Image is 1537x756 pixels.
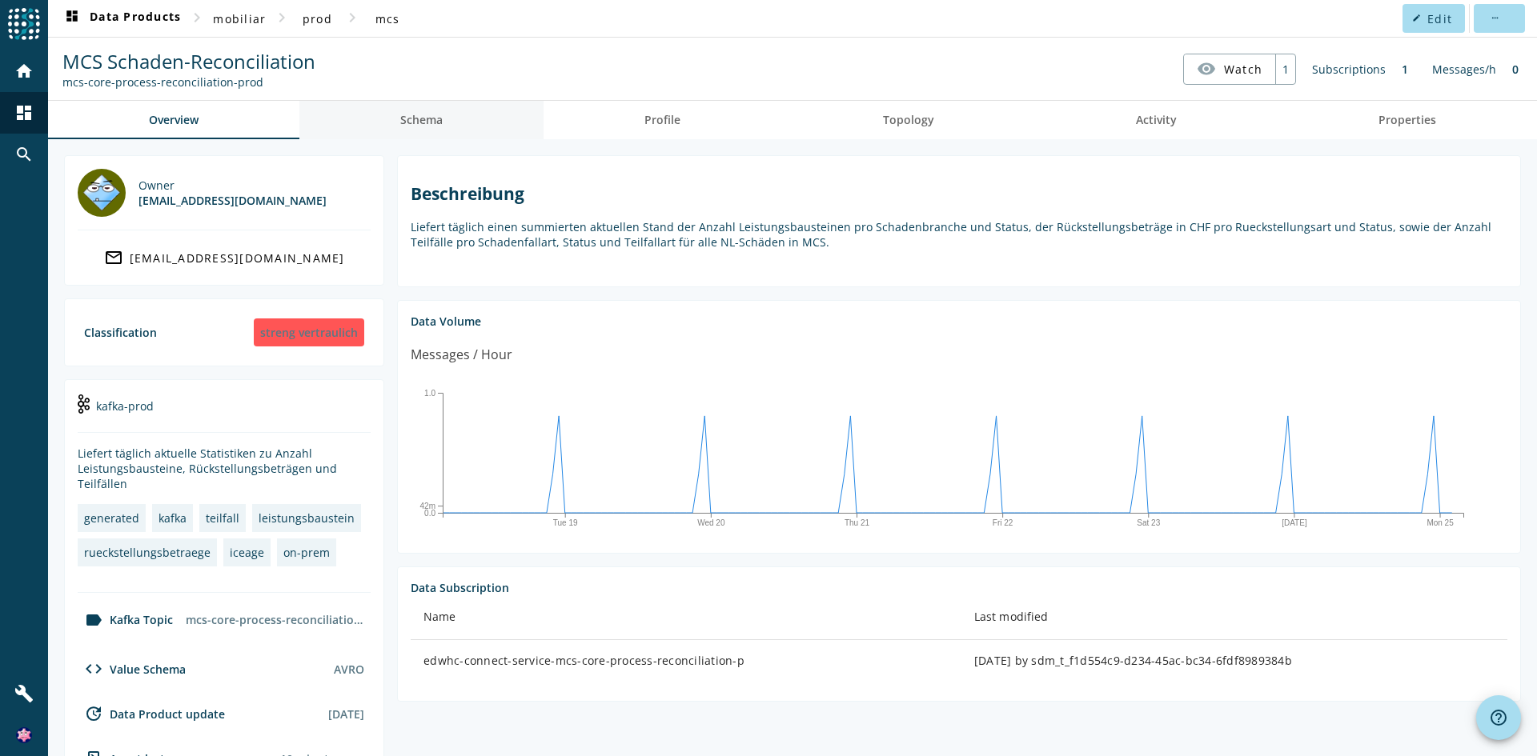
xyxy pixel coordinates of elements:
text: Thu 21 [845,518,870,527]
div: leistungsbaustein [259,510,355,526]
span: Activity [1136,114,1177,126]
span: prod [303,11,332,26]
div: Data Volume [411,314,1507,329]
span: mobiliar [213,11,266,26]
mat-icon: chevron_right [187,8,207,27]
mat-icon: chevron_right [343,8,362,27]
mat-icon: dashboard [62,9,82,28]
span: Watch [1224,55,1262,83]
mat-icon: update [84,704,103,723]
h2: Beschreibung [411,182,1507,205]
div: Liefert täglich aktuelle Statistiken zu Anzahl Leistungsbausteine, Rückstellungsbeträgen und Teil... [78,446,371,491]
div: Messages/h [1424,54,1504,85]
div: iceage [230,545,264,560]
div: [EMAIL_ADDRESS][DOMAIN_NAME] [130,250,345,266]
th: Last modified [961,595,1507,640]
div: Value Schema [78,659,186,678]
span: Data Products [62,9,181,28]
mat-icon: edit [1412,14,1421,22]
mat-icon: more_horiz [1490,14,1499,22]
text: Mon 25 [1427,518,1454,527]
div: rueckstellungsbetraege [84,545,211,560]
div: Data Product update [78,704,225,723]
text: 0.0 [424,509,435,518]
div: Messages / Hour [411,345,512,365]
div: 1 [1394,54,1416,85]
button: mcs [362,4,413,33]
span: Properties [1378,114,1436,126]
mat-icon: build [14,684,34,703]
mat-icon: help_outline [1489,708,1508,727]
div: edwhc-connect-service-mcs-core-process-reconciliation-p [423,653,949,669]
div: AVRO [334,662,364,677]
div: 1 [1275,54,1295,84]
mat-icon: search [14,145,34,164]
div: mcs-core-process-reconciliation-prod [179,606,371,634]
mat-icon: home [14,62,34,81]
span: mcs [375,11,400,26]
th: Name [411,595,961,640]
text: Fri 22 [993,518,1013,527]
mat-icon: code [84,659,103,678]
div: Subscriptions [1304,54,1394,85]
mat-icon: chevron_right [272,8,291,27]
span: Schema [400,114,443,126]
text: [DATE] [1282,518,1307,527]
button: Edit [1403,4,1465,33]
text: Wed 20 [697,518,725,527]
mat-icon: label [84,610,103,630]
img: kafka-prod [78,394,90,414]
span: Profile [644,114,680,126]
button: mobiliar [207,4,272,33]
div: Kafka Topic: mcs-core-process-reconciliation-prod [62,74,315,90]
img: iceage@mobi.ch [78,169,126,217]
button: prod [291,4,343,33]
div: Classification [84,325,157,340]
text: 1.0 [424,389,435,398]
button: Data Products [56,4,187,33]
a: [EMAIL_ADDRESS][DOMAIN_NAME] [78,243,371,272]
div: on-prem [283,545,330,560]
span: Edit [1427,11,1452,26]
div: generated [84,510,139,526]
div: kafka-prod [78,393,371,433]
div: 0 [1504,54,1527,85]
img: spoud-logo.svg [8,8,40,40]
div: kafka [159,510,187,526]
span: Overview [149,114,199,126]
div: [DATE] [328,706,364,722]
div: streng vertraulich [254,318,364,346]
button: Watch [1184,54,1275,83]
td: [DATE] by sdm_t_f1d554c9-d234-45ac-bc34-6fdf8989384b [961,640,1507,682]
img: 6ded2d8033a116437f82dea164308668 [16,727,32,743]
mat-icon: dashboard [14,103,34,122]
div: [EMAIL_ADDRESS][DOMAIN_NAME] [138,193,327,208]
div: Kafka Topic [78,610,173,630]
span: MCS Schaden-Reconciliation [62,48,315,74]
div: teilfall [206,510,239,526]
mat-icon: mail_outline [104,248,123,267]
div: Owner [138,178,327,193]
span: Topology [883,114,934,126]
mat-icon: visibility [1197,59,1216,78]
div: Data Subscription [411,580,1507,595]
p: Liefert täglich einen summierten aktuellen Stand der Anzahl Leistungsbausteinen pro Schadenbranch... [411,219,1507,250]
text: Tue 19 [553,518,578,527]
text: Sat 23 [1137,518,1160,527]
text: 42m [420,502,435,510]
